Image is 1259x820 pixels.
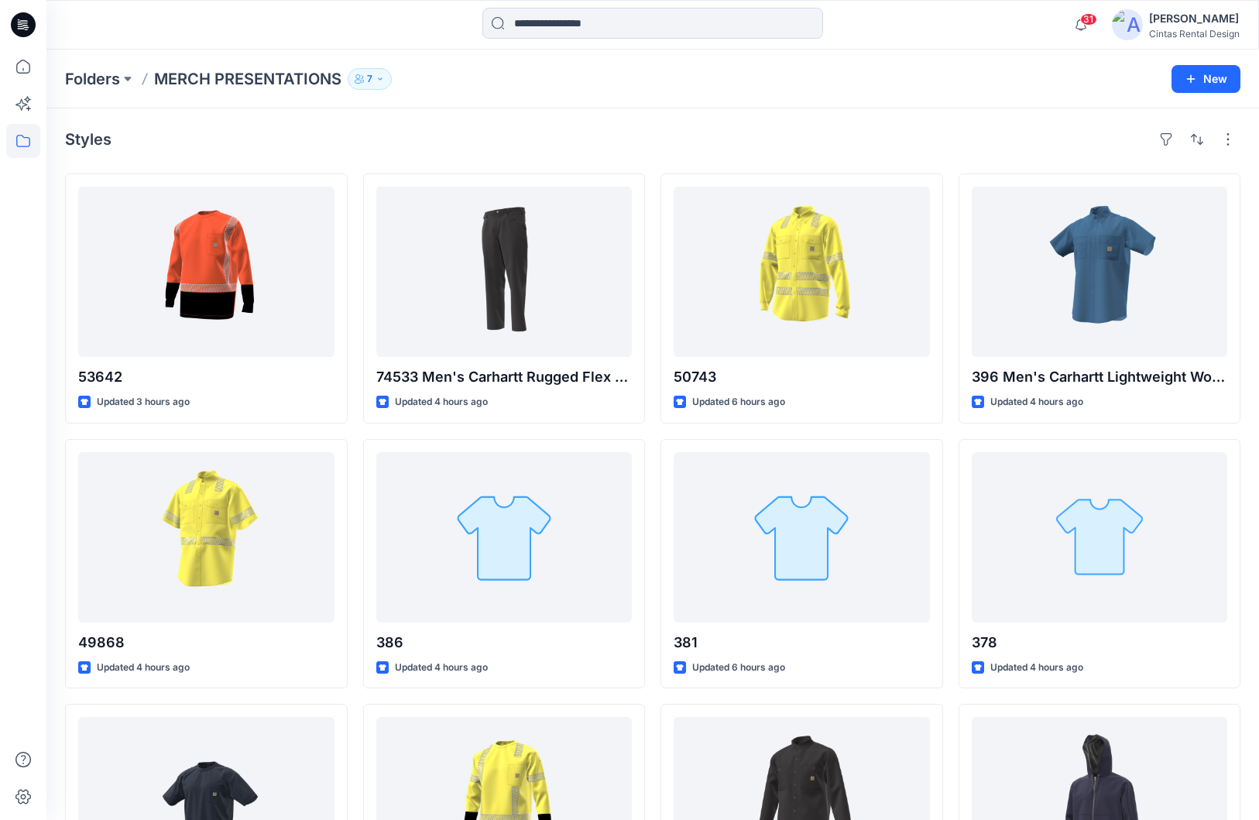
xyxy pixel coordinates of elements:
p: Updated 4 hours ago [97,660,190,676]
p: 396 Men's Carhartt Lightweight Workshirt LS/SS [972,366,1228,388]
p: 50743 [674,366,930,388]
a: Folders [65,68,120,90]
a: 49868 [78,452,334,623]
p: 7 [367,70,372,87]
a: 386 [376,452,633,623]
p: 74533 Men's Carhartt Rugged Flex Pant [376,366,633,388]
div: Cintas Rental Design [1149,28,1240,39]
p: MERCH PRESENTATIONS [154,68,341,90]
p: Updated 4 hours ago [990,394,1083,410]
a: 50743 [674,187,930,357]
button: New [1172,65,1240,93]
p: Updated 4 hours ago [395,394,488,410]
p: Updated 4 hours ago [990,660,1083,676]
img: avatar [1112,9,1143,40]
p: Updated 6 hours ago [692,660,785,676]
p: 381 [674,632,930,654]
p: Updated 3 hours ago [97,394,190,410]
div: [PERSON_NAME] [1149,9,1240,28]
a: 53642 [78,187,334,357]
span: 31 [1080,13,1097,26]
a: 381 [674,452,930,623]
p: 53642 [78,366,334,388]
h4: Styles [65,130,111,149]
p: 49868 [78,632,334,654]
p: 386 [376,632,633,654]
a: 74533 Men's Carhartt Rugged Flex Pant [376,187,633,357]
button: 7 [348,68,392,90]
p: Updated 4 hours ago [395,660,488,676]
p: 378 [972,632,1228,654]
p: Updated 6 hours ago [692,394,785,410]
a: 396 Men's Carhartt Lightweight Workshirt LS/SS [972,187,1228,357]
a: 378 [972,452,1228,623]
